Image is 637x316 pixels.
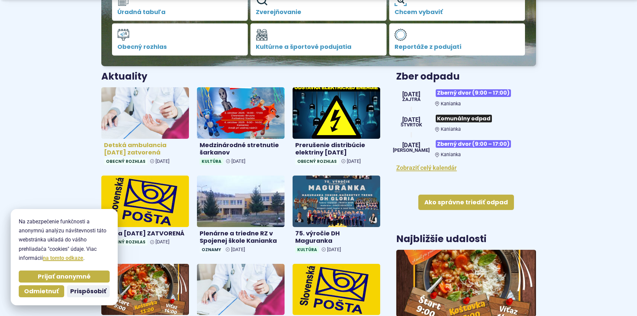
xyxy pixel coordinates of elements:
span: [DATE] [393,142,430,148]
h4: Plenárne a triedne RZ v Spojenej škole Kanianka [200,230,282,245]
span: Chcem vybaviť [395,9,520,15]
a: na tomto odkaze [43,255,83,261]
button: Prispôsobiť [67,285,110,297]
span: Kanianka [441,126,461,132]
span: [DATE] [155,239,170,245]
span: Kanianka [441,152,461,157]
a: Plenárne a triedne RZ v Spojenej škole Kanianka Oznamy [DATE] [197,176,285,256]
span: [DATE] [347,159,361,164]
a: Pošta [DATE] ZATVORENÁ Obecný rozhlas [DATE] [101,176,189,248]
span: Kanianka [441,101,461,107]
h4: 75. výročie DH Maguranka [295,230,378,245]
a: Ako správne triediť odpad [418,195,514,210]
a: Zberný dvor (9:00 – 17:00) Kanianka [DATE] [PERSON_NAME] [396,137,536,157]
span: [PERSON_NAME] [393,148,430,153]
span: Kultúrne a športové podujatia [256,43,381,50]
h4: Detská ambulancia [DATE] zatvorená [104,141,186,156]
span: Zajtra [402,97,421,102]
span: Odmietnuť [24,288,59,295]
h3: Zber odpadu [396,72,536,82]
span: Kultúra [295,246,319,253]
span: Zverejňovanie [256,9,381,15]
a: Zberný dvor (9:00 – 17:00) Kanianka [DATE] Zajtra [396,87,536,107]
a: Zobraziť celý kalendár [396,164,457,171]
span: Obecný rozhlas [117,43,243,50]
span: štvrtok [401,123,422,127]
h4: Pošta [DATE] ZATVORENÁ [104,230,186,237]
h3: Aktuality [101,72,147,82]
span: [DATE] [327,247,341,252]
a: Obecný rozhlas [112,23,248,56]
a: Komunálny odpad Kanianka [DATE] štvrtok [396,112,536,132]
a: Detská ambulancia [DATE] zatvorená Obecný rozhlas [DATE] [101,87,189,168]
h4: Prerušenie distribúcie elektriny [DATE] [295,141,378,156]
a: 75. výročie DH Maguranka Kultúra [DATE] [293,176,380,256]
h4: Medzinárodné stretnutie šarkanov [200,141,282,156]
span: [DATE] [401,117,422,123]
span: Obecný rozhlas [104,158,147,165]
span: Prispôsobiť [70,288,106,295]
span: Reportáže z podujatí [395,43,520,50]
span: Obecný rozhlas [295,158,339,165]
span: Zberný dvor (9:00 – 17:00) [436,89,511,97]
span: Oznamy [200,246,223,253]
span: [DATE] [231,159,245,164]
button: Odmietnuť [19,285,64,297]
span: [DATE] [231,247,245,252]
span: [DATE] [155,159,170,164]
h3: Najbližšie udalosti [396,234,487,244]
a: Kultúrne a športové podujatia [250,23,387,56]
p: Na zabezpečenie funkčnosti a anonymnú analýzu návštevnosti táto webstránka ukladá do vášho prehli... [19,217,110,262]
a: Reportáže z podujatí [389,23,525,56]
span: [DATE] [402,91,421,97]
span: Obecný rozhlas [104,238,147,245]
button: Prijať anonymné [19,271,110,283]
span: Úradná tabuľa [117,9,243,15]
span: Zberný dvor (9:00 – 17:00) [436,140,511,148]
span: Kultúra [200,158,223,165]
span: Prijať anonymné [38,273,91,281]
span: Komunálny odpad [436,115,492,122]
a: Prerušenie distribúcie elektriny [DATE] Obecný rozhlas [DATE] [293,87,380,168]
a: Medzinárodné stretnutie šarkanov Kultúra [DATE] [197,87,285,168]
